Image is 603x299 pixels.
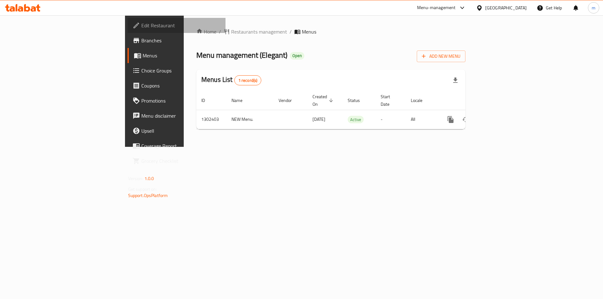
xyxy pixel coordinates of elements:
[290,28,292,35] li: /
[201,75,261,85] h2: Menus List
[196,91,508,129] table: enhanced table
[141,112,221,120] span: Menu disclaimer
[592,4,595,11] span: m
[201,97,213,104] span: ID
[302,28,316,35] span: Menus
[422,52,460,60] span: Add New Menu
[417,51,465,62] button: Add New Menu
[485,4,527,11] div: [GEOGRAPHIC_DATA]
[128,191,168,200] a: Support.OpsPlatform
[411,97,431,104] span: Locale
[417,4,456,12] div: Menu-management
[312,115,325,123] span: [DATE]
[458,112,473,127] button: Change Status
[196,28,465,35] nav: breadcrumb
[376,110,406,129] td: -
[128,48,226,63] a: Menus
[128,93,226,108] a: Promotions
[141,37,221,44] span: Branches
[290,52,304,60] div: Open
[128,138,226,153] a: Coverage Report
[143,52,221,59] span: Menus
[141,22,221,29] span: Edit Restaurant
[141,97,221,104] span: Promotions
[279,97,300,104] span: Vendor
[234,75,262,85] div: Total records count
[141,157,221,165] span: Grocery Checklist
[438,91,508,110] th: Actions
[196,48,287,62] span: Menu management ( Elegant )
[128,63,226,78] a: Choice Groups
[128,185,157,193] span: Get support on:
[224,28,287,35] a: Restaurants management
[226,110,274,129] td: NEW Menu.
[448,73,463,88] div: Export file
[141,142,221,150] span: Coverage Report
[406,110,438,129] td: All
[443,112,458,127] button: more
[144,174,154,183] span: 1.0.0
[290,53,304,58] span: Open
[128,33,226,48] a: Branches
[231,28,287,35] span: Restaurants management
[128,153,226,168] a: Grocery Checklist
[128,78,226,93] a: Coupons
[231,97,251,104] span: Name
[128,123,226,138] a: Upsell
[141,67,221,74] span: Choice Groups
[348,97,368,104] span: Status
[312,93,335,108] span: Created On
[141,82,221,89] span: Coupons
[141,127,221,135] span: Upsell
[348,116,364,123] span: Active
[381,93,398,108] span: Start Date
[128,18,226,33] a: Edit Restaurant
[128,108,226,123] a: Menu disclaimer
[128,174,144,183] span: Version:
[235,77,261,83] span: 1 record(s)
